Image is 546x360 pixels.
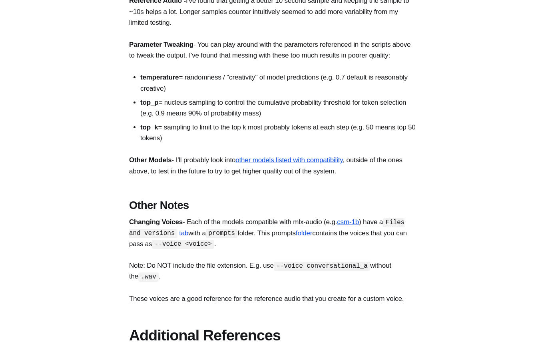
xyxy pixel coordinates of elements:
p: - You can play around with the parameters referenced in the scripts above to tweak the output. I'... [129,39,417,61]
a: tab [179,229,188,237]
code: --voice <voice> [152,240,214,249]
h2: Other Notes [129,199,417,212]
strong: Changing Voices [129,218,183,226]
strong: top_k [140,123,158,131]
code: .wav [138,272,159,282]
p: - Each of the models compatible with mlx-audio (e.g. ) have a with a folder. This prompts contain... [129,217,417,282]
strong: Parameter Tweaking [129,41,193,48]
strong: Other Models [129,156,172,164]
p: - I'll probably look into , outside of the ones above, to test in the future to try to get higher... [129,155,417,176]
a: folder [296,229,313,237]
code: --voice conversational_a [274,262,370,271]
li: = sampling to limit to the top k most probably tokens at each step (e.g. 50 means top 50 tokens) [140,122,417,143]
a: other models listed with compatibility [235,156,343,164]
li: = randomness / "creativity" of model predictions (e.g. 0.7 default is reasonably creative) [140,72,417,93]
a: csm-1b [337,218,359,226]
p: These voices are a good reference for the reference audio that you create for a custom voice. [129,293,417,304]
li: = nucleus sampling to control the cumulative probability threshold for token selection (e.g. 0.9 ... [140,97,417,119]
h1: Additional References [129,326,417,344]
code: prompts [206,229,238,238]
strong: top_p [140,99,158,106]
strong: temperature [140,74,179,81]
